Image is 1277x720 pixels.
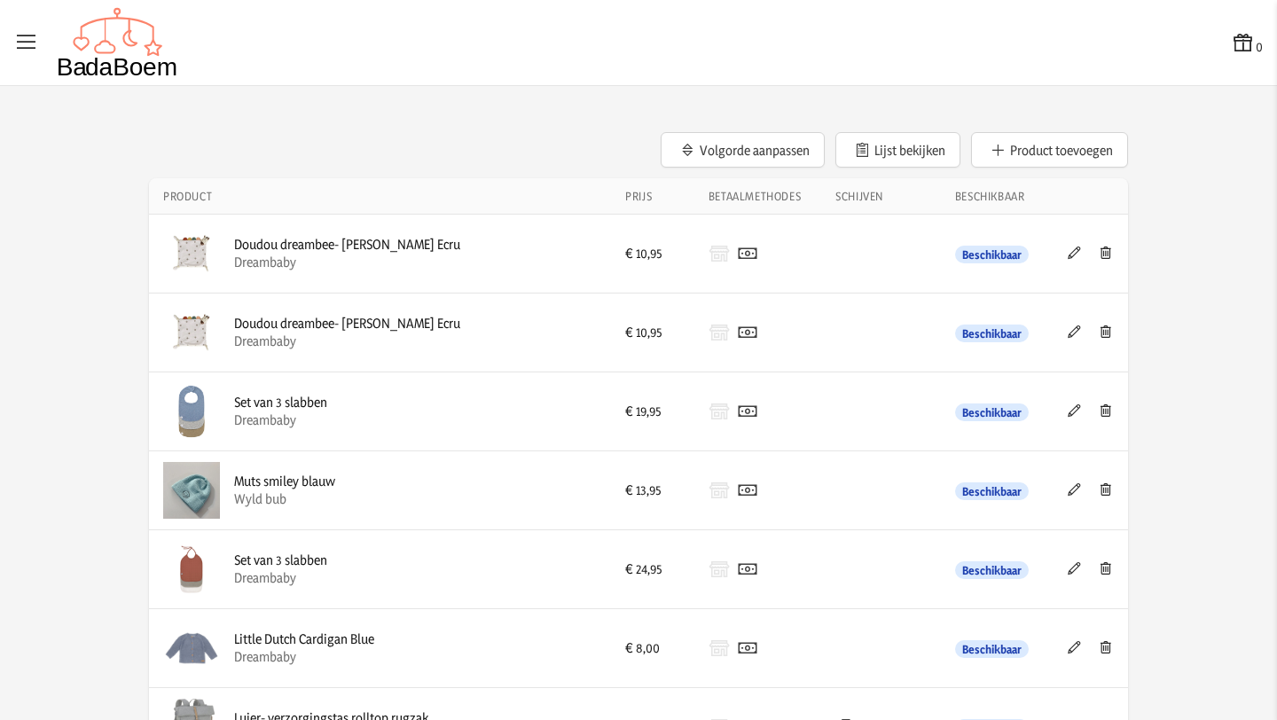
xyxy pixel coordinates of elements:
[625,245,680,262] div: € 10,95
[234,236,460,254] div: Doudou dreambee- [PERSON_NAME] Ecru
[955,640,1029,658] span: Beschikbaar
[234,333,460,350] div: Dreambaby
[941,178,1048,215] th: Beschikbaar
[625,639,680,657] div: € 8,00
[955,325,1029,342] span: Beschikbaar
[821,178,941,215] th: Schijven
[955,403,1029,421] span: Beschikbaar
[625,324,680,341] div: € 10,95
[625,481,680,499] div: € 13,95
[234,552,327,569] div: Set van 3 slabben
[955,482,1029,500] span: Beschikbaar
[625,403,680,420] div: € 19,95
[955,246,1029,263] span: Beschikbaar
[1231,30,1263,56] button: 0
[971,132,1128,168] button: Product toevoegen
[234,394,327,411] div: Set van 3 slabben
[694,178,821,215] th: Betaalmethodes
[149,178,611,215] th: Product
[611,178,694,215] th: Prijs
[234,648,374,666] div: Dreambaby
[234,473,335,490] div: Muts smiley blauw
[661,132,825,168] button: Volgorde aanpassen
[234,569,327,587] div: Dreambaby
[234,254,460,271] div: Dreambaby
[234,411,327,429] div: Dreambaby
[955,561,1029,579] span: Beschikbaar
[234,630,374,648] div: Little Dutch Cardigan Blue
[234,315,460,333] div: Doudou dreambee- [PERSON_NAME] Ecru
[57,7,178,78] img: Badaboem
[234,490,335,508] div: Wyld bub
[625,560,680,578] div: € 24,95
[835,132,960,168] button: Lijst bekijken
